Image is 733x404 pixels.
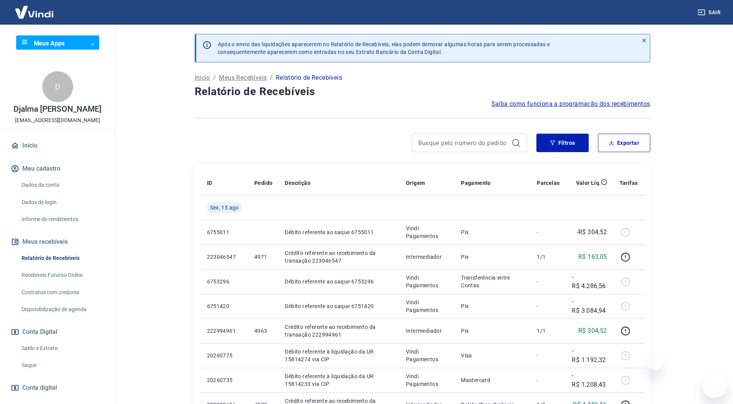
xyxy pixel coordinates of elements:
[285,278,394,285] p: Débito referente ao saque 6753296
[18,357,106,373] a: Saque
[9,160,106,177] button: Meu cadastro
[207,327,242,335] p: 222994961
[461,302,524,310] p: Pix
[461,274,524,289] p: Transferência entre Contas
[406,225,449,240] p: Vindi Pagamentos
[406,179,425,187] p: Origem
[207,376,242,384] p: 20260735
[18,250,106,266] a: Relatório de Recebíveis
[42,71,73,102] div: D
[491,99,650,109] a: Saiba como funciona a programação dos recebimentos
[276,73,342,82] p: Relatório de Recebíveis
[218,40,550,56] p: Após o envio das liquidações aparecerem no Relatório de Recebíveis, elas podem demorar algumas ho...
[418,137,508,149] input: Busque pelo número do pedido
[461,376,524,384] p: Mastercard
[207,302,242,310] p: 6751420
[537,376,559,384] p: -
[619,179,638,187] p: Tarifas
[537,327,559,335] p: 1/1
[15,116,100,124] p: [EMAIL_ADDRESS][DOMAIN_NAME]
[537,278,559,285] p: -
[406,372,449,388] p: Vindi Pagamentos
[270,73,272,82] p: /
[406,253,449,261] p: Intermediador
[207,179,212,187] p: ID
[285,323,394,339] p: Crédito referente ao recebimento da transação 222994961
[18,340,106,356] a: Saldo e Extrato
[18,285,106,300] a: Contratos com credores
[207,228,242,236] p: 6755011
[213,73,216,82] p: /
[647,355,663,370] iframe: Fechar mensagem
[22,382,57,393] span: Conta digital
[254,327,272,335] p: 4963
[9,324,106,340] button: Conta Digital
[285,228,394,236] p: Débito referente ao saque 6755011
[285,302,394,310] p: Débito referente ao saque 6751420
[461,179,491,187] p: Pagamento
[572,272,607,291] p: -R$ 4.286,56
[219,73,267,82] a: Meus Recebíveis
[537,228,559,236] p: -
[406,348,449,363] p: Vindi Pagamentos
[254,253,272,261] p: 4971
[702,373,727,398] iframe: Botão para abrir a janela de mensagens
[9,137,106,154] a: Início
[195,84,650,99] h4: Relatório de Recebíveis
[461,253,524,261] p: Pix
[18,177,106,193] a: Dados da conta
[537,253,559,261] p: 1/1
[537,352,559,359] p: -
[9,379,106,396] a: Conta digital
[285,249,394,265] p: Crédito referente ao recebimento da transação 223046547
[18,194,106,210] a: Dados de login
[578,326,607,335] p: R$ 304,52
[285,179,311,187] p: Descrição
[572,371,607,389] p: -R$ 1.208,43
[461,352,524,359] p: Visa
[207,253,242,261] p: 223046547
[461,228,524,236] p: Pix
[207,278,242,285] p: 6753296
[195,73,210,82] a: Início
[537,302,559,310] p: -
[13,105,102,113] p: Djalma [PERSON_NAME]
[406,327,449,335] p: Intermediador
[9,233,106,250] button: Meus recebíveis
[254,179,272,187] p: Pedido
[406,298,449,314] p: Vindi Pagamentos
[536,134,589,152] button: Filtros
[285,348,394,363] p: Débito referente à liquidação da UR 15814274 via CIP
[461,327,524,335] p: Pix
[18,267,106,283] a: Recebíveis Futuros Online
[406,274,449,289] p: Vindi Pagamentos
[572,297,607,315] p: -R$ 3.084,94
[572,346,607,365] p: -R$ 1.192,32
[598,134,650,152] button: Exportar
[696,5,724,20] button: Sair
[18,211,106,227] a: Informe de rendimentos
[9,0,59,24] img: Vindi
[207,352,242,359] p: 20260775
[578,252,607,262] p: R$ 163,05
[537,179,559,187] p: Parcelas
[18,302,106,317] a: Disponibilização de agenda
[577,228,607,237] p: -R$ 304,52
[285,372,394,388] p: Débito referente à liquidação da UR 15814233 via CIP
[576,179,601,187] p: Valor Líq.
[210,204,239,211] span: Sex, 15 ago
